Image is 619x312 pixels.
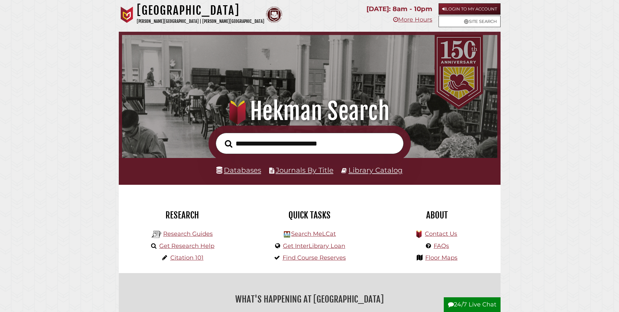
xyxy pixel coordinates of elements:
[163,230,213,237] a: Research Guides
[425,230,457,237] a: Contact Us
[439,3,501,15] a: Login to My Account
[251,210,368,221] h2: Quick Tasks
[131,97,488,126] h1: Hekman Search
[283,254,346,261] a: Find Course Reserves
[137,18,264,25] p: [PERSON_NAME][GEOGRAPHIC_DATA] | [PERSON_NAME][GEOGRAPHIC_DATA]
[137,3,264,18] h1: [GEOGRAPHIC_DATA]
[159,242,214,250] a: Get Research Help
[378,210,496,221] h2: About
[170,254,204,261] a: Citation 101
[366,3,432,15] p: [DATE]: 8am - 10pm
[348,166,403,174] a: Library Catalog
[124,210,241,221] h2: Research
[119,7,135,23] img: Calvin University
[291,230,336,237] a: Search MeLCat
[283,242,345,250] a: Get InterLibrary Loan
[434,242,449,250] a: FAQs
[225,140,232,148] i: Search
[439,16,501,27] a: Site Search
[222,138,236,150] button: Search
[425,254,457,261] a: Floor Maps
[124,292,496,307] h2: What's Happening at [GEOGRAPHIC_DATA]
[216,166,261,174] a: Databases
[284,231,290,237] img: Hekman Library Logo
[152,230,162,239] img: Hekman Library Logo
[393,16,432,23] a: More Hours
[276,166,333,174] a: Journals By Title
[266,7,282,23] img: Calvin Theological Seminary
